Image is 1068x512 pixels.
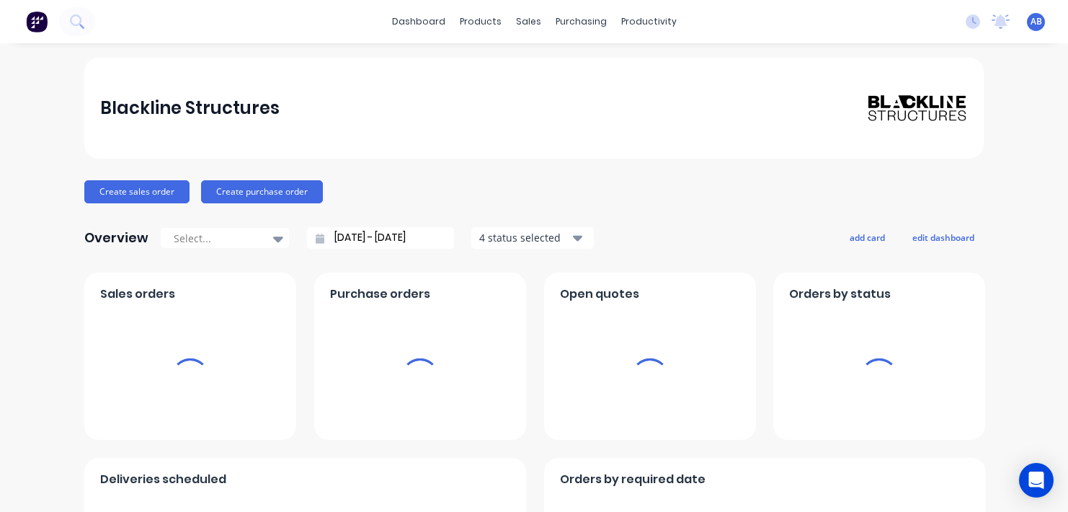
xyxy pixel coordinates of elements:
[867,94,968,123] img: Blackline Structures
[560,471,706,488] span: Orders by required date
[903,228,984,247] button: edit dashboard
[509,11,548,32] div: sales
[84,180,190,203] button: Create sales order
[789,286,891,303] span: Orders by status
[840,228,894,247] button: add card
[385,11,453,32] a: dashboard
[330,286,430,303] span: Purchase orders
[100,471,226,488] span: Deliveries scheduled
[614,11,684,32] div: productivity
[453,11,509,32] div: products
[84,224,148,252] div: Overview
[1031,15,1042,28] span: AB
[1019,463,1054,498] div: Open Intercom Messenger
[548,11,614,32] div: purchasing
[26,11,48,32] img: Factory
[100,286,175,303] span: Sales orders
[100,94,280,123] div: Blackline Structures
[560,286,639,303] span: Open quotes
[471,227,594,249] button: 4 status selected
[479,230,570,245] div: 4 status selected
[201,180,323,203] button: Create purchase order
